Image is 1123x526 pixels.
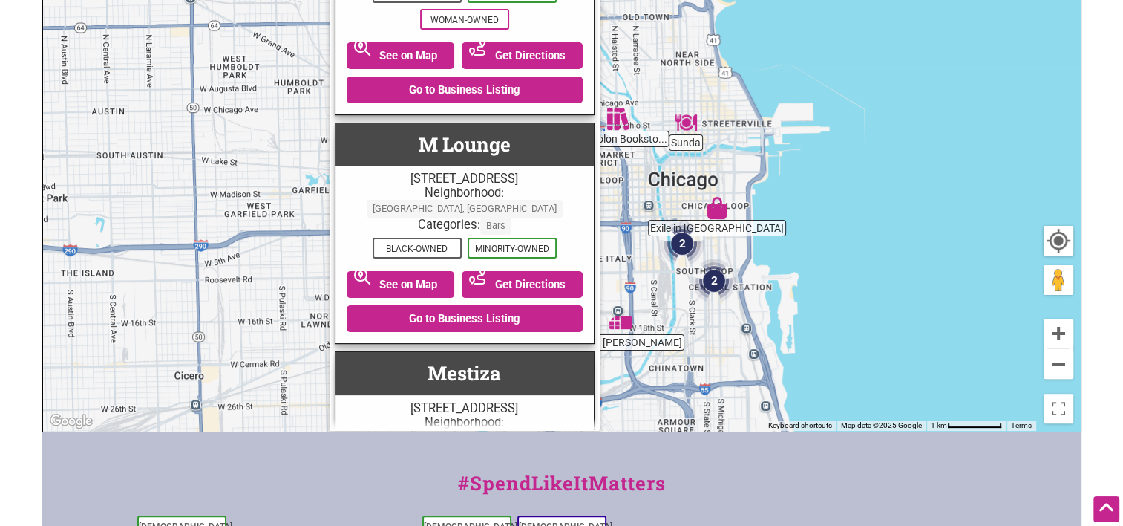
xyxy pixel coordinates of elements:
[347,305,583,332] a: Go to Business Listing
[1011,421,1032,429] a: Terms
[367,200,563,217] span: [GEOGRAPHIC_DATA], [GEOGRAPHIC_DATA]
[768,421,832,431] button: Keyboard shortcuts
[343,415,586,464] div: Neighborhood:
[931,421,947,429] span: 1 km
[601,102,635,136] div: Semicolon Bookstore & Gallery
[47,412,96,431] img: Google
[1044,265,1073,295] button: Drag Pegman onto the map to open Street View
[47,412,96,431] a: Open this area in Google Maps (opens a new window)
[841,421,922,429] span: Map data ©2025 Google
[1042,392,1075,425] button: Toggle fullscreen view
[480,218,511,235] span: Bars
[654,215,710,272] div: 2
[42,469,1081,513] div: #SpendLikeItMatters
[926,421,1006,431] button: Map Scale: 1 km per 70 pixels
[343,401,586,415] div: [STREET_ADDRESS]
[347,42,455,69] a: See on Map
[419,131,511,157] a: M Lounge
[343,186,586,217] div: Neighborhood:
[347,77,583,103] a: Go to Business Listing
[462,42,583,69] a: Get Directions
[669,105,703,140] div: Sunda
[1044,349,1073,379] button: Zoom out
[468,238,557,259] span: Minority-Owned
[1044,319,1073,348] button: Zoom in
[700,191,734,225] div: Exile in Bookville
[428,360,501,386] a: Mestiza
[420,9,509,30] span: Woman-Owned
[343,172,586,186] div: [STREET_ADDRESS]
[1093,496,1119,522] div: Scroll Back to Top
[603,305,638,340] div: Chocolat Uzma
[347,271,455,298] a: See on Map
[686,253,742,309] div: 2
[373,238,462,259] span: Black-Owned
[462,271,583,298] a: Get Directions
[343,218,586,235] div: Categories:
[1044,226,1073,256] button: Your Location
